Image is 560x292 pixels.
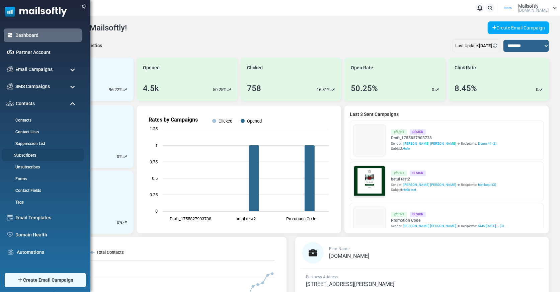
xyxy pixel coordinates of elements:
[500,3,516,13] img: User Logo
[15,231,79,238] a: Domain Health
[479,43,492,48] b: [DATE]
[391,212,407,217] div: Sent
[350,111,544,118] a: Last 3 Sent Campaigns
[391,135,496,141] a: Draft_1755827903738
[143,82,159,94] div: 4.5k
[391,223,504,228] div: Sender: Recipients:
[317,86,330,93] p: 16.81%
[410,170,426,176] div: Design
[452,40,500,52] div: Last Update:
[7,66,13,72] img: campaigns-icon.png
[88,136,143,142] strong: Shop Now and Save Big!
[4,141,80,147] a: Suppression List
[403,147,410,150] span: Hello
[155,209,158,214] text: 0
[17,249,79,256] a: Automations
[149,117,198,123] text: Rates by Campaigns
[213,86,227,93] p: 50.25%
[16,49,79,56] a: Partner Account
[391,146,496,151] div: Subject:
[247,119,262,124] text: Opened
[150,192,158,197] text: 0.25
[391,217,504,223] a: Promotion Code
[143,64,160,71] span: Opened
[247,64,263,71] span: Clicked
[150,126,158,131] text: 1.25
[109,86,123,93] p: 96.22%
[518,4,539,8] span: Mailsoftly
[4,176,80,182] a: Forms
[7,83,13,89] img: campaigns-icon.png
[4,117,80,123] a: Contacts
[117,219,119,226] p: 0
[2,152,82,159] a: Subscribers
[500,3,557,13] a: User Logo Mailsoftly [DOMAIN_NAME]
[410,129,426,135] div: Design
[247,82,261,94] div: 758
[329,253,369,259] span: [DOMAIN_NAME]
[103,158,128,164] strong: Follow Us
[391,176,496,182] a: betul test2
[81,133,150,145] a: Shop Now and Save Big!
[391,187,496,192] div: Subject:
[15,32,79,39] a: Dashboard
[391,170,407,176] div: Sent
[96,250,124,255] text: Total Contacts
[219,119,232,124] text: Clicked
[329,246,349,251] span: Firm Name
[403,141,456,146] span: [PERSON_NAME] [PERSON_NAME]
[7,232,13,237] img: domain-health-icon.svg
[117,219,127,226] div: %
[410,212,426,217] div: Design
[351,82,378,94] div: 50.25%
[306,281,394,287] span: [STREET_ADDRESS][PERSON_NAME]
[117,153,127,160] div: %
[403,223,456,228] span: [PERSON_NAME] [PERSON_NAME]
[15,214,79,221] a: Email Templates
[7,248,14,256] img: workflow.svg
[170,216,211,221] text: Draft_1755827903738
[152,176,158,181] text: 0.5
[478,141,496,146] a: Demo 41 (2)
[236,216,256,221] text: betul test2
[351,64,373,71] span: Open Rate
[391,129,407,135] div: Sent
[329,253,369,259] a: [DOMAIN_NAME]
[391,182,496,187] div: Sender: Recipients:
[4,199,80,205] a: Tags
[306,275,338,279] span: Business Address
[15,83,50,90] span: SMS Campaigns
[391,141,496,146] div: Sender: Recipients:
[432,86,434,93] p: 0
[117,153,119,160] p: 0
[536,86,538,93] p: 0
[455,64,476,71] span: Click Rate
[4,164,80,170] a: Unsubscribes
[7,215,13,221] img: email-templates-icon.svg
[488,21,549,34] a: Create Email Campaign
[7,32,13,38] img: dashboard-icon-active.svg
[15,66,53,73] span: Email Campaigns
[403,182,456,187] span: [PERSON_NAME] [PERSON_NAME]
[455,82,477,94] div: 8.45%
[478,182,496,187] a: test betul (3)
[287,216,317,221] text: Promotion Code
[155,143,158,148] text: 1
[16,100,35,107] span: Contacts
[403,188,416,192] span: Hello test
[478,223,504,228] a: SMS [DATE]... (3)
[35,176,196,182] p: Lorem ipsum dolor sit amet, consectetur adipiscing elit, sed do eiusmod tempor incididunt
[4,188,80,194] a: Contact Fields
[142,111,336,228] svg: Rates by Campaigns
[518,8,549,12] span: [DOMAIN_NAME]
[6,101,14,106] img: contacts-icon.svg
[23,277,73,284] span: Create Email Campaign
[493,43,497,48] a: Refresh Stats
[4,129,80,135] a: Contact Lists
[150,159,158,164] text: 0.75
[30,116,201,127] h1: Test {(email)}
